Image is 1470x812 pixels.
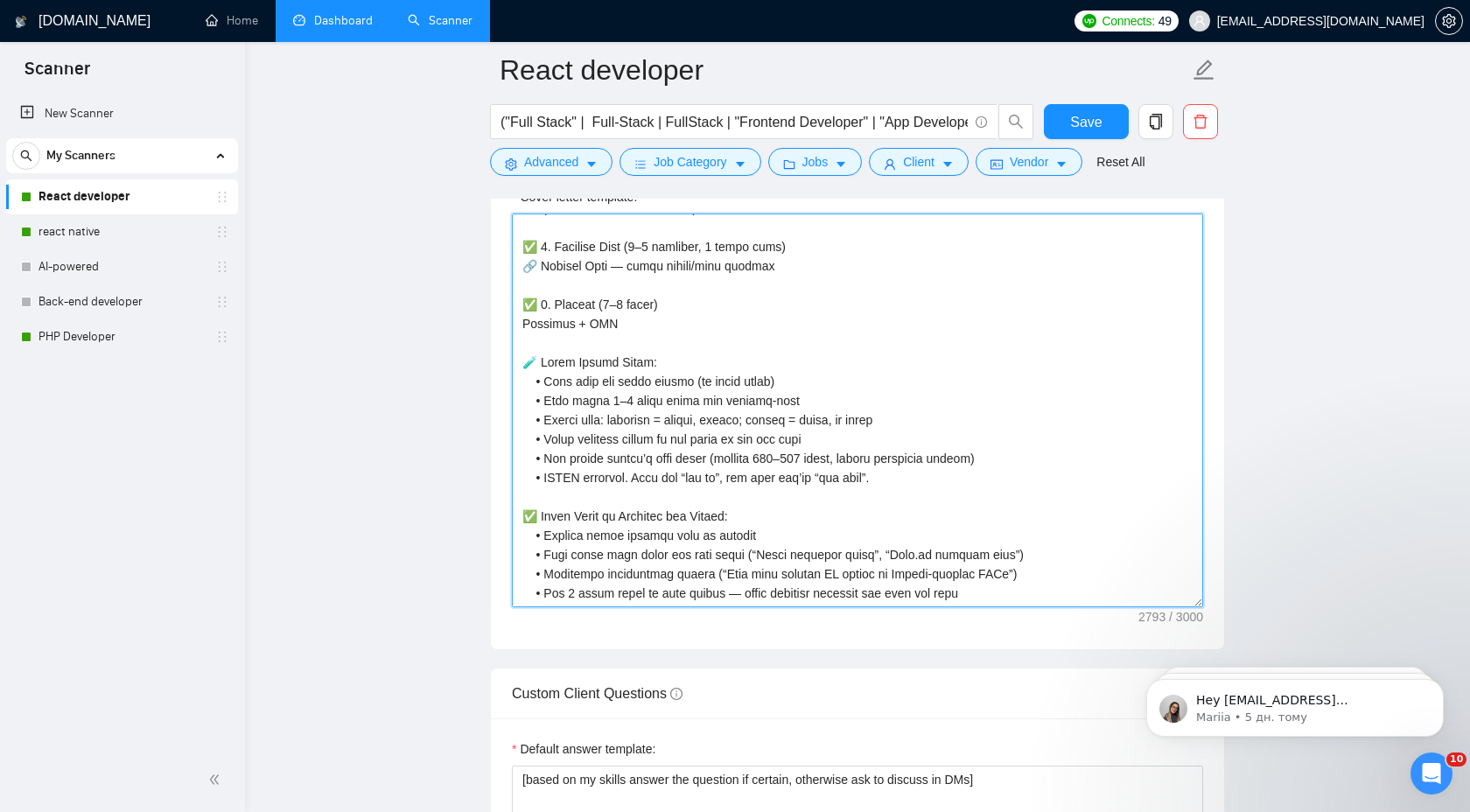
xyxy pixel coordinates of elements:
[976,148,1082,176] button: idcardVendorcaret-down
[1139,114,1172,129] span: copy
[215,190,229,204] span: holder
[512,213,1203,607] textarea: Cover letter template:
[10,56,104,93] span: Scanner
[13,150,39,162] span: search
[1070,111,1102,133] span: Save
[619,148,760,176] button: barsJob Categorycaret-down
[585,157,598,171] span: caret-down
[1183,104,1218,139] button: delete
[215,295,229,309] span: holder
[6,138,238,354] li: My Scanners
[15,8,27,36] img: logo
[512,739,655,759] label: Default answer template:
[634,157,647,171] span: bars
[654,152,726,171] span: Job Category
[1435,14,1463,28] a: setting
[38,249,205,284] a: AI-powered
[215,225,229,239] span: holder
[6,96,238,131] li: New Scanner
[1055,157,1067,171] span: caret-down
[884,157,896,171] span: user
[38,319,205,354] a: PHP Developer
[835,157,847,171] span: caret-down
[12,142,40,170] button: search
[1096,152,1144,171] a: Reset All
[1138,104,1173,139] button: copy
[998,104,1033,139] button: search
[38,214,205,249] a: react native
[512,686,682,701] span: Custom Client Questions
[1102,11,1154,31] span: Connects:
[734,157,746,171] span: caret-down
[206,13,258,28] a: homeHome
[408,13,472,28] a: searchScanner
[1082,14,1096,28] img: upwork-logo.png
[20,96,224,131] a: New Scanner
[976,116,987,128] span: info-circle
[524,152,578,171] span: Advanced
[1010,152,1048,171] span: Vendor
[1446,752,1466,766] span: 10
[903,152,934,171] span: Client
[505,157,517,171] span: setting
[208,771,226,788] span: double-left
[38,179,205,214] a: React developer
[215,260,229,274] span: holder
[941,157,954,171] span: caret-down
[802,152,829,171] span: Jobs
[768,148,863,176] button: folderJobscaret-down
[783,157,795,171] span: folder
[500,111,968,133] input: Search Freelance Jobs...
[1044,104,1129,139] button: Save
[1436,14,1462,28] span: setting
[293,13,373,28] a: dashboardDashboard
[215,330,229,344] span: holder
[869,148,969,176] button: userClientcaret-down
[1193,59,1215,81] span: edit
[1184,114,1217,129] span: delete
[500,48,1189,92] input: Scanner name...
[1410,752,1452,794] iframe: Intercom live chat
[1120,642,1470,765] iframe: Intercom notifications повідомлення
[670,688,682,700] span: info-circle
[999,114,1032,129] span: search
[1435,7,1463,35] button: setting
[1158,11,1172,31] span: 49
[1193,15,1206,27] span: user
[490,148,612,176] button: settingAdvancedcaret-down
[38,284,205,319] a: Back-end developer
[46,138,115,173] span: My Scanners
[990,157,1003,171] span: idcard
